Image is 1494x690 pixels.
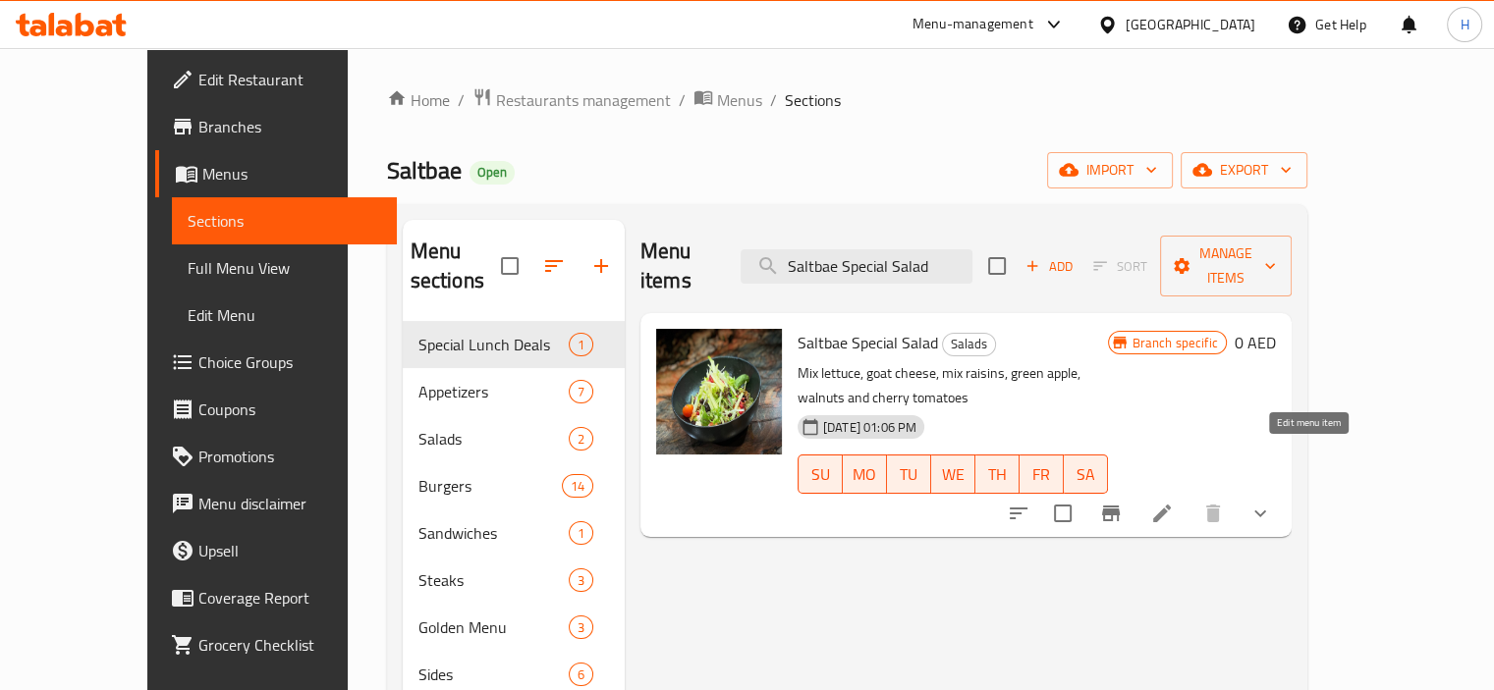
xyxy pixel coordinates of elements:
span: Add [1023,255,1076,278]
span: H [1460,14,1468,35]
div: items [569,333,593,356]
span: Special Lunch Deals [418,333,569,356]
input: search [741,249,972,284]
span: 14 [563,477,592,496]
span: 7 [570,383,592,401]
span: Full Menu View [188,256,381,280]
span: Select all sections [489,245,530,287]
div: Sandwiches1 [403,509,625,557]
span: Menu disclaimer [198,492,381,515]
span: Select to update [1042,493,1083,534]
span: Select section [976,245,1018,287]
div: Appetizers7 [403,368,625,415]
button: TU [887,454,931,494]
button: Manage items [1160,236,1292,296]
span: Add item [1018,251,1080,282]
div: Burgers14 [403,462,625,509]
span: 2 [570,430,592,449]
span: Branches [198,115,381,138]
button: WE [931,454,975,494]
span: Sections [785,88,841,112]
span: WE [939,460,968,489]
h2: Menu items [640,237,717,295]
span: Menus [717,88,762,112]
button: Add [1018,251,1080,282]
span: MO [851,460,879,489]
div: [GEOGRAPHIC_DATA] [1126,14,1255,35]
div: Special Lunch Deals1 [403,321,625,368]
span: FR [1027,460,1056,489]
span: Menus [202,162,381,186]
div: Golden Menu3 [403,604,625,651]
div: Salads [942,333,996,356]
div: Steaks3 [403,557,625,604]
span: Upsell [198,539,381,562]
span: [DATE] 01:06 PM [815,418,924,437]
div: items [569,380,593,403]
li: / [458,88,465,112]
div: items [569,568,593,592]
span: Open [470,164,515,181]
button: export [1181,152,1307,188]
p: Mix lettuce, goat cheese, mix raisins, green apple, walnuts and cherry tomatoes [798,361,1108,410]
span: Sort sections [530,242,578,290]
button: Branch-specific-item [1087,490,1134,537]
span: Salads [943,333,995,355]
span: 3 [570,571,592,590]
a: Coverage Report [155,574,397,621]
a: Menus [693,87,762,113]
a: Coupons [155,386,397,433]
span: Appetizers [418,380,569,403]
a: Sections [172,197,397,244]
span: Edit Menu [188,303,381,327]
a: Full Menu View [172,244,397,292]
span: 3 [570,618,592,637]
span: Branch specific [1125,334,1226,352]
div: items [569,663,593,686]
button: SU [798,454,843,494]
div: Salads2 [403,415,625,462]
span: Sides [418,663,569,686]
span: Coverage Report [198,586,381,610]
span: Saltbae Special Salad [798,328,938,357]
button: delete [1190,490,1237,537]
span: Sections [188,209,381,233]
a: Edit Menu [172,292,397,339]
button: TH [975,454,1020,494]
span: Steaks [418,568,569,592]
span: export [1196,158,1292,183]
span: SA [1072,460,1100,489]
span: Restaurants management [496,88,671,112]
a: Restaurants management [472,87,671,113]
span: 1 [570,524,592,543]
span: Salads [418,427,569,451]
img: Saltbae Special Salad [656,329,782,454]
span: 1 [570,336,592,354]
div: items [569,521,593,545]
span: Saltbae [387,148,462,192]
span: Coupons [198,398,381,421]
button: FR [1020,454,1064,494]
h2: Menu sections [411,237,501,295]
a: Choice Groups [155,339,397,386]
span: TU [895,460,923,489]
span: Burgers [418,474,562,498]
a: Edit Restaurant [155,56,397,103]
a: Menu disclaimer [155,480,397,527]
a: Menus [155,150,397,197]
button: SA [1064,454,1108,494]
span: SU [806,460,835,489]
span: Choice Groups [198,350,381,374]
div: Open [470,161,515,185]
a: Promotions [155,433,397,480]
button: Add section [578,242,625,290]
div: Menu-management [913,13,1033,36]
span: 6 [570,665,592,684]
button: show more [1237,490,1284,537]
div: items [569,615,593,639]
span: Manage items [1176,241,1276,291]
